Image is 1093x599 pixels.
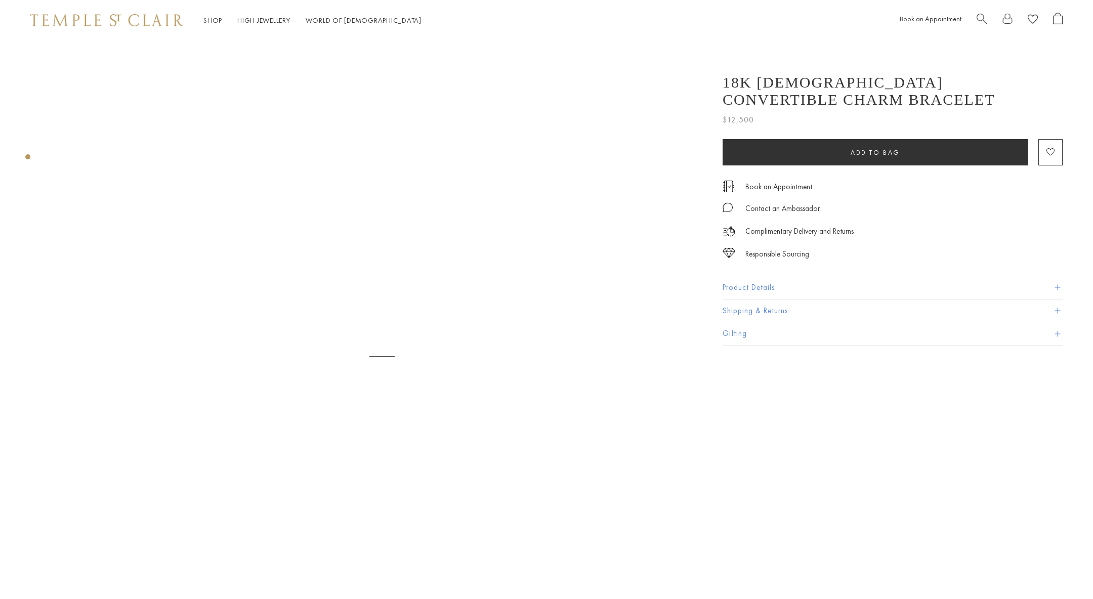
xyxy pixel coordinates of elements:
[1053,13,1063,28] a: Open Shopping Bag
[851,148,900,157] span: Add to bag
[723,139,1028,165] button: Add to bag
[723,113,754,126] span: $12,500
[25,152,30,167] div: Product gallery navigation
[723,225,735,238] img: icon_delivery.svg
[900,14,961,23] a: Book an Appointment
[723,74,1063,108] h1: 18K [DEMOGRAPHIC_DATA] Convertible Charm Bracelet
[306,16,422,25] a: World of [DEMOGRAPHIC_DATA]World of [DEMOGRAPHIC_DATA]
[1042,551,1083,589] iframe: Gorgias live chat messenger
[745,202,820,215] div: Contact an Ambassador
[237,16,290,25] a: High JewelleryHigh Jewellery
[723,248,735,258] img: icon_sourcing.svg
[203,14,422,27] nav: Main navigation
[723,299,1063,322] button: Shipping & Returns
[745,248,809,261] div: Responsible Sourcing
[745,181,812,192] a: Book an Appointment
[723,181,735,192] img: icon_appointment.svg
[1028,13,1038,28] a: View Wishlist
[203,16,222,25] a: ShopShop
[977,13,987,28] a: Search
[745,225,854,238] p: Complimentary Delivery and Returns
[723,202,733,212] img: MessageIcon-01_2.svg
[723,322,1063,345] button: Gifting
[30,14,183,26] img: Temple St. Clair
[723,276,1063,299] button: Product Details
